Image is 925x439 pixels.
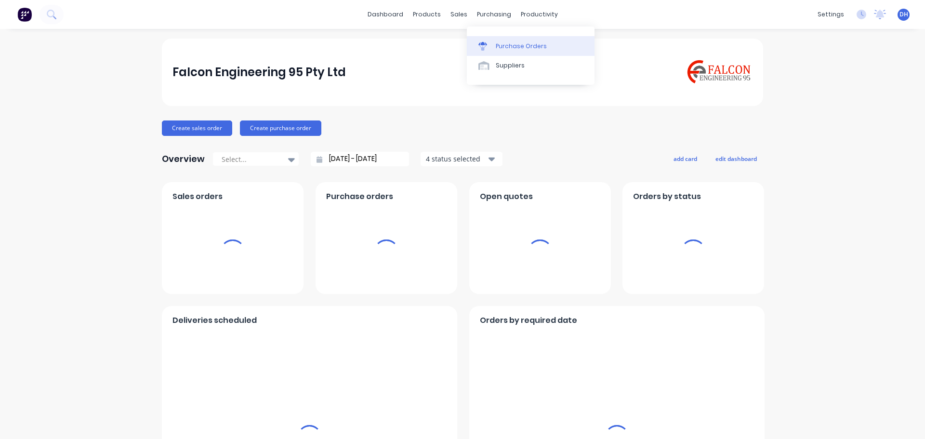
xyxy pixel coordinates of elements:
button: Create purchase order [240,120,321,136]
span: Orders by status [633,191,701,202]
span: Purchase orders [326,191,393,202]
span: Sales orders [172,191,223,202]
div: sales [446,7,472,22]
button: 4 status selected [421,152,502,166]
img: Falcon Engineering 95 Pty Ltd [685,58,753,86]
a: dashboard [363,7,408,22]
button: edit dashboard [709,152,763,165]
div: productivity [516,7,563,22]
div: purchasing [472,7,516,22]
span: Deliveries scheduled [172,315,257,326]
a: Suppliers [467,56,595,75]
span: DH [899,10,908,19]
span: Open quotes [480,191,533,202]
img: Factory [17,7,32,22]
div: Purchase Orders [496,42,547,51]
a: Purchase Orders [467,36,595,55]
div: Overview [162,149,205,169]
button: Create sales order [162,120,232,136]
div: 4 status selected [426,154,487,164]
div: Falcon Engineering 95 Pty Ltd [172,63,346,82]
button: add card [667,152,703,165]
div: settings [813,7,849,22]
div: products [408,7,446,22]
div: Suppliers [496,61,525,70]
span: Orders by required date [480,315,577,326]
